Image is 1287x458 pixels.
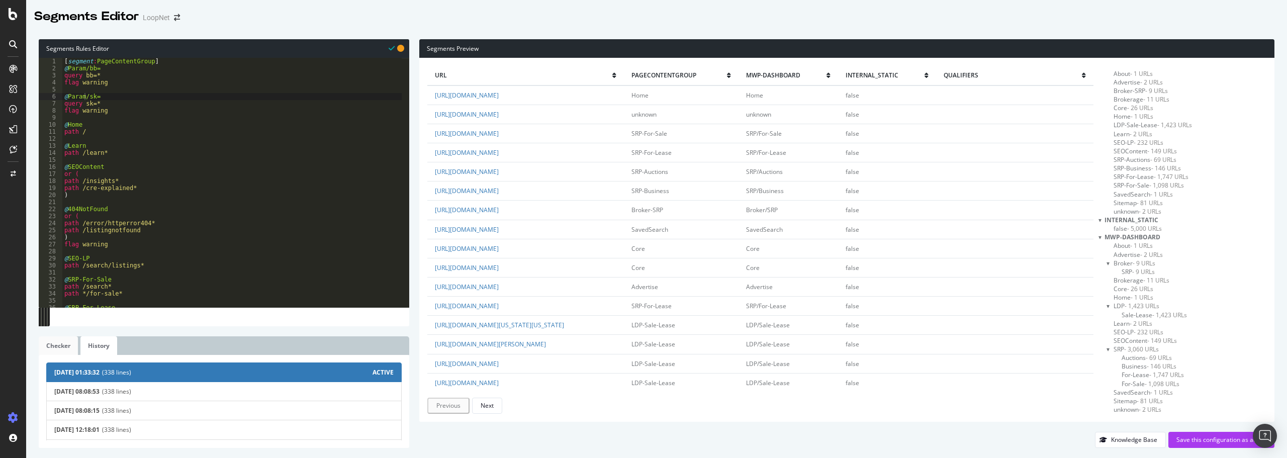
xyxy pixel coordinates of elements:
[1131,293,1153,302] span: - 1 URLs
[846,206,859,214] span: false
[39,142,62,149] div: 13
[34,8,139,25] div: Segments Editor
[846,148,859,157] span: false
[631,321,675,329] span: LDP-Sale-Lease
[1150,190,1173,199] span: - 1 URLs
[435,148,499,157] a: [URL][DOMAIN_NAME]
[846,340,859,348] span: false
[746,379,790,387] span: LDP/Sale-Lease
[631,379,675,387] span: LDP-Sale-Lease
[846,129,859,138] span: false
[846,225,859,234] span: false
[435,187,499,195] a: [URL][DOMAIN_NAME]
[1114,345,1159,353] span: Click to filter mwp-dashboard on SRP and its children
[46,401,402,420] button: [DATE] 08:08:15(338 lines)
[419,39,1274,58] div: Segments Preview
[39,72,62,79] div: 3
[1114,95,1169,104] span: Click to filter PageContentGroup on Brokerage
[1149,371,1184,379] span: - 1,747 URLs
[1147,147,1177,155] span: - 149 URLs
[1168,432,1274,448] button: Save this configuration as active
[1114,138,1163,147] span: Click to filter PageContentGroup on SEO-LP
[46,382,402,401] button: [DATE] 08:08:53(338 lines)
[746,263,760,272] span: Core
[631,206,663,214] span: Broker-SRP
[54,368,100,377] span: [DATE] 01:33:32
[746,225,783,234] span: SavedSearch
[39,177,62,185] div: 18
[39,227,62,234] div: 25
[1176,435,1266,444] div: Save this configuration as active
[102,368,373,377] span: (338 lines)
[1114,130,1152,138] span: Click to filter PageContentGroup on Learn
[389,43,395,53] span: Syntax is valid
[102,425,394,434] span: (338 lines)
[435,283,499,291] a: [URL][DOMAIN_NAME]
[846,71,925,79] span: internal_static
[102,387,394,396] span: (338 lines)
[1151,164,1181,172] span: - 146 URLs
[39,149,62,156] div: 14
[435,244,499,253] a: [URL][DOMAIN_NAME]
[1114,172,1188,181] span: Click to filter PageContentGroup on SRP-For-Lease
[39,304,62,311] div: 36
[1114,336,1177,345] span: Click to filter mwp-dashboard on SEOContent
[1149,181,1184,190] span: - 1,098 URLs
[631,244,645,253] span: Core
[39,170,62,177] div: 17
[846,321,859,329] span: false
[631,263,645,272] span: Core
[1139,207,1161,216] span: - 2 URLs
[631,302,672,310] span: SRP-For-Lease
[54,387,100,396] span: [DATE] 08:08:53
[1152,311,1187,319] span: - 1,423 URLs
[1122,371,1184,379] span: Click to filter mwp-dashboard on SRP/For-Lease
[1130,130,1152,138] span: - 2 URLs
[39,135,62,142] div: 12
[631,187,669,195] span: SRP-Business
[631,283,658,291] span: Advertise
[1114,293,1153,302] span: Click to filter mwp-dashboard on Home
[1114,405,1161,414] span: Click to filter mwp-dashboard on unknown
[1130,319,1152,328] span: - 2 URLs
[1114,224,1162,233] span: Click to filter internal_static on false
[746,71,827,79] span: mwp-dashboard
[39,156,62,163] div: 15
[746,206,778,214] span: Broker/SRP
[1134,138,1163,147] span: - 232 URLs
[846,283,859,291] span: false
[1253,424,1277,448] div: Open Intercom Messenger
[39,262,62,269] div: 30
[397,43,404,53] span: You have unsaved modifications
[1105,216,1158,224] span: internal_static
[1122,362,1176,371] span: Click to filter mwp-dashboard on SRP/Business
[1140,250,1163,259] span: - 2 URLs
[746,302,786,310] span: SRP/For-Lease
[846,263,859,272] span: false
[54,406,100,415] span: [DATE] 08:08:15
[1114,112,1153,121] span: Click to filter PageContentGroup on Home
[39,100,62,107] div: 7
[39,199,62,206] div: 21
[1122,267,1155,276] span: Click to filter mwp-dashboard on Broker/SRP
[1132,267,1155,276] span: - 9 URLs
[39,276,62,283] div: 32
[1114,69,1153,78] span: Click to filter PageContentGroup on About
[846,110,859,119] span: false
[1145,380,1179,388] span: - 1,098 URLs
[1114,104,1153,112] span: Click to filter PageContentGroup on Core
[39,241,62,248] div: 27
[846,359,859,368] span: false
[427,398,470,414] button: Previous
[39,206,62,213] div: 22
[1114,147,1177,155] span: Click to filter PageContentGroup on SEOContent
[1124,345,1159,353] span: - 3,060 URLs
[1127,224,1162,233] span: - 5,000 URLs
[1122,311,1187,319] span: Click to filter mwp-dashboard on LDP/Sale-Lease
[39,220,62,227] div: 24
[80,336,117,355] a: History
[1150,155,1176,164] span: - 69 URLs
[1114,259,1155,267] span: Click to filter mwp-dashboard on Broker and its children
[1147,336,1177,345] span: - 149 URLs
[631,340,675,348] span: LDP-Sale-Lease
